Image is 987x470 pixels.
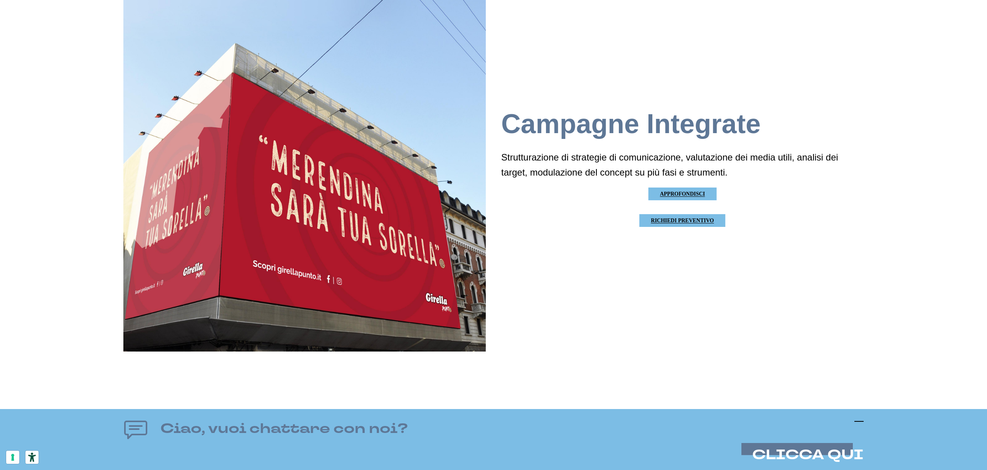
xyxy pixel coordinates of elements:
a: Approfondisci [648,188,717,200]
h4: Ciao, vuoi chattare con noi? [160,419,408,438]
a: Richiedi preventivo [639,214,725,227]
h2: Campagne Integrate [501,107,864,141]
p: Strutturazione di strategie di comunicazione, valutazione dei media utili, analisi dei target, mo... [501,150,864,180]
button: Le tue preferenze relative al consenso per le tecnologie di tracciamento [6,451,19,464]
span: CLICCA QUI [752,446,864,464]
button: Strumenti di accessibilità [25,451,39,464]
button: CLICCA QUI [752,448,864,463]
